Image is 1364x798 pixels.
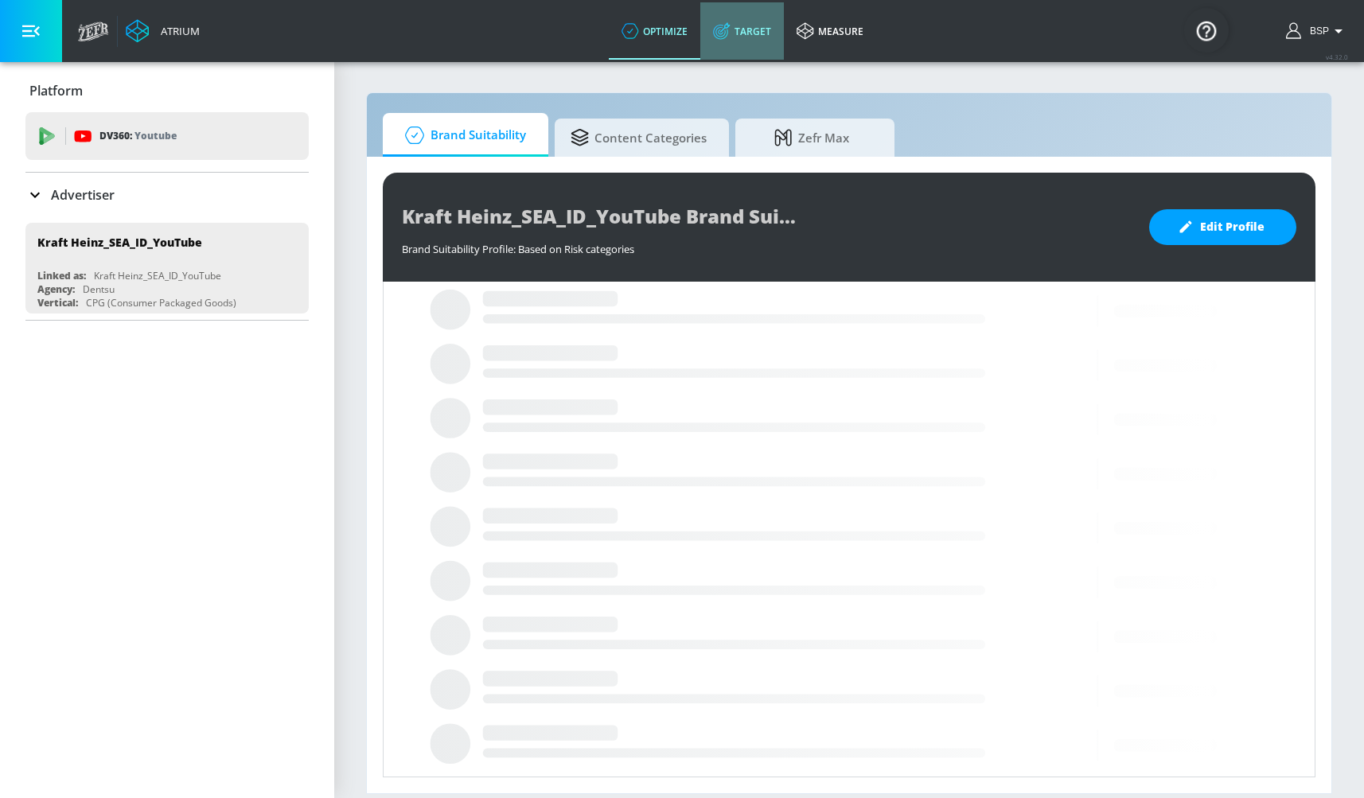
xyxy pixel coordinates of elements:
button: Open Resource Center [1184,8,1229,53]
span: Edit Profile [1181,217,1265,237]
div: Kraft Heinz_SEA_ID_YouTube [37,235,202,250]
span: Content Categories [571,119,707,157]
a: optimize [609,2,700,60]
div: Linked as: [37,269,86,282]
div: Dentsu [83,282,115,296]
p: DV360: [99,127,177,145]
p: Youtube [134,127,177,144]
div: Agency: [37,282,75,296]
p: Advertiser [51,186,115,204]
a: measure [784,2,876,60]
div: CPG (Consumer Packaged Goods) [86,296,236,309]
div: Atrium [154,24,200,38]
span: Brand Suitability [399,116,526,154]
p: Platform [29,82,83,99]
div: DV360: Youtube [25,112,309,160]
div: Advertiser [25,173,309,217]
div: Platform [25,68,309,113]
div: Kraft Heinz_SEA_ID_YouTubeLinked as:Kraft Heinz_SEA_ID_YouTubeAgency:DentsuVertical:CPG (Consumer... [25,223,309,313]
div: Brand Suitability Profile: Based on Risk categories [402,234,1133,256]
div: Vertical: [37,296,78,309]
a: Target [700,2,784,60]
a: Atrium [126,19,200,43]
span: Zefr Max [751,119,872,157]
div: Kraft Heinz_SEA_ID_YouTube [94,269,221,282]
span: login as: bsp_linking@zefr.com [1304,25,1329,37]
button: Edit Profile [1149,209,1296,245]
span: v 4.32.0 [1326,53,1348,61]
button: BSP [1286,21,1348,41]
